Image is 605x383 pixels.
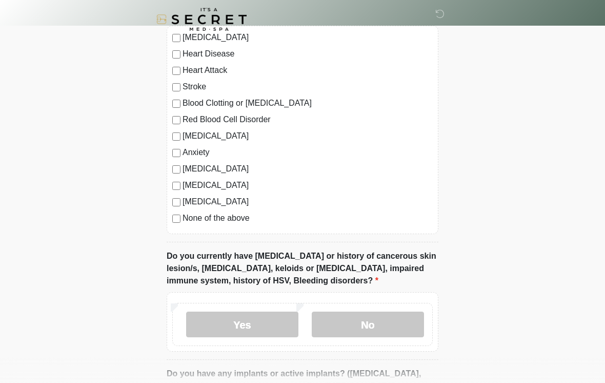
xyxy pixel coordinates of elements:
[172,132,180,141] input: [MEDICAL_DATA]
[172,215,180,223] input: None of the above
[186,312,298,337] label: Yes
[172,198,180,206] input: [MEDICAL_DATA]
[167,250,438,287] label: Do you currently have [MEDICAL_DATA] or history of cancerous skin lesion/s, [MEDICAL_DATA], keloi...
[183,81,433,93] label: Stroke
[172,100,180,108] input: Blood Clotting or [MEDICAL_DATA]
[312,312,424,337] label: No
[172,182,180,190] input: [MEDICAL_DATA]
[183,212,433,224] label: None of the above
[172,83,180,91] input: Stroke
[172,116,180,124] input: Red Blood Cell Disorder
[183,163,433,175] label: [MEDICAL_DATA]
[183,48,433,60] label: Heart Disease
[172,50,180,59] input: Heart Disease
[183,113,433,126] label: Red Blood Cell Disorder
[183,130,433,142] label: [MEDICAL_DATA]
[156,8,247,31] img: It's A Secret Med Spa Logo
[183,179,433,191] label: [MEDICAL_DATA]
[183,146,433,159] label: Anxiety
[172,149,180,157] input: Anxiety
[183,196,433,208] label: [MEDICAL_DATA]
[183,97,433,109] label: Blood Clotting or [MEDICAL_DATA]
[172,67,180,75] input: Heart Attack
[183,64,433,76] label: Heart Attack
[172,165,180,174] input: [MEDICAL_DATA]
